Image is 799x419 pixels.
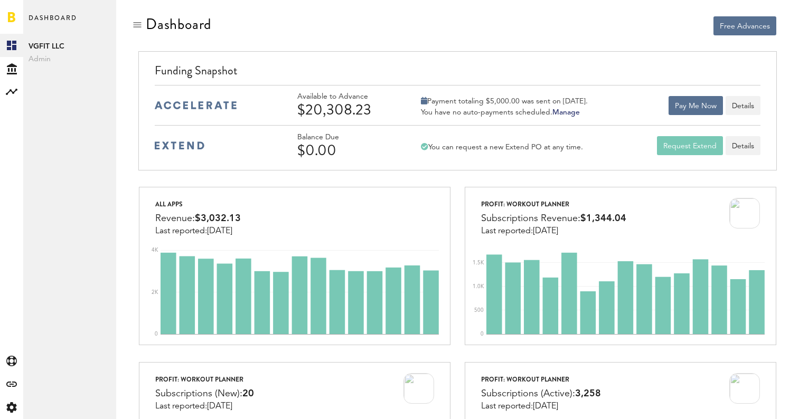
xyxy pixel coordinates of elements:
div: Balance Due [297,133,398,142]
button: Details [726,96,760,115]
div: Last reported: [155,226,241,236]
text: 1.5K [473,260,484,265]
div: Revenue: [155,211,241,226]
div: Subscriptions (New): [155,386,254,402]
span: 3,258 [575,389,601,398]
div: Funding Snapshot [155,62,760,85]
text: 2K [152,290,158,295]
text: 500 [474,308,484,313]
div: You can request a new Extend PO at any time. [421,142,583,152]
img: extend-medium-blue-logo.svg [155,141,204,150]
text: 0 [481,331,484,337]
span: Admin [29,53,111,65]
img: 100x100bb_jssXdTp.jpg [403,373,434,404]
button: Pay Me Now [669,96,723,115]
div: Payment totaling $5,000.00 was sent on [DATE]. [421,97,588,106]
div: ProFit: Workout Planner [481,373,601,386]
span: Dashboard [29,12,77,34]
span: [DATE] [207,227,232,235]
span: [DATE] [533,402,558,411]
div: Subscriptions (Active): [481,386,601,402]
div: Subscriptions Revenue: [481,211,626,226]
text: 4K [152,247,158,253]
button: Free Advances [713,16,776,35]
text: 0 [155,331,158,337]
div: $0.00 [297,142,398,159]
div: $20,308.23 [297,101,398,118]
img: 100x100bb_jssXdTp.jpg [729,198,760,228]
div: ProFit: Workout Planner [481,198,626,211]
div: You have no auto-payments scheduled. [421,108,588,117]
div: ProFit: Workout Planner [155,373,254,386]
span: $3,032.13 [195,214,241,223]
div: Last reported: [155,402,254,411]
span: [DATE] [207,402,232,411]
a: Manage [552,109,580,116]
div: Last reported: [481,402,601,411]
img: accelerate-medium-blue-logo.svg [155,101,237,109]
button: Request Extend [657,136,723,155]
div: Available to Advance [297,92,398,101]
text: 1.0K [473,284,484,289]
span: 20 [242,389,254,398]
div: Dashboard [146,16,211,33]
div: All apps [155,198,241,211]
a: Details [726,136,760,155]
span: [DATE] [533,227,558,235]
span: VGFIT LLC [29,40,111,53]
iframe: Opens a widget where you can find more information [717,387,788,414]
span: $1,344.04 [580,214,626,223]
img: 100x100bb_jssXdTp.jpg [729,373,760,404]
div: Last reported: [481,226,626,236]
